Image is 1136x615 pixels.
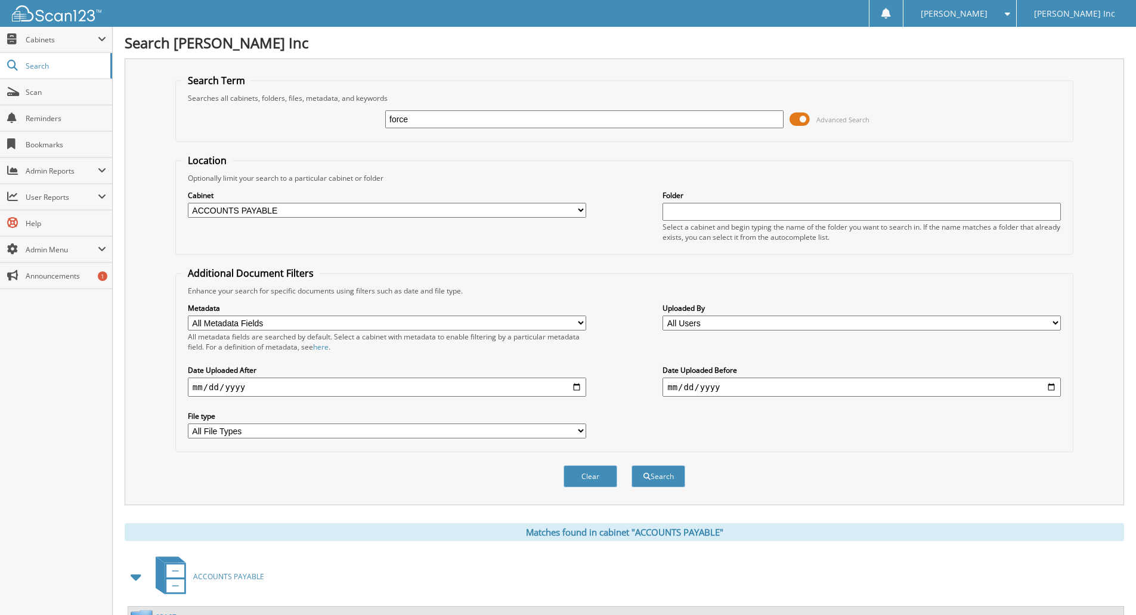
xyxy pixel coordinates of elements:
div: Searches all cabinets, folders, files, metadata, and keywords [182,93,1067,103]
div: All metadata fields are searched by default. Select a cabinet with metadata to enable filtering b... [188,332,586,352]
label: File type [188,411,586,421]
a: here [313,342,329,352]
span: Scan [26,87,106,97]
button: Search [632,465,685,487]
label: Date Uploaded After [188,365,586,375]
span: Admin Reports [26,166,98,176]
span: Cabinets [26,35,98,45]
span: Help [26,218,106,228]
img: scan123-logo-white.svg [12,5,101,21]
legend: Search Term [182,74,251,87]
label: Metadata [188,303,586,313]
label: Uploaded By [663,303,1061,313]
div: Matches found in cabinet "ACCOUNTS PAYABLE" [125,523,1124,541]
label: Folder [663,190,1061,200]
span: Admin Menu [26,245,98,255]
div: Optionally limit your search to a particular cabinet or folder [182,173,1067,183]
legend: Location [182,154,233,167]
span: Bookmarks [26,140,106,150]
span: User Reports [26,192,98,202]
h1: Search [PERSON_NAME] Inc [125,33,1124,52]
input: start [188,378,586,397]
button: Clear [564,465,617,487]
label: Cabinet [188,190,586,200]
span: ACCOUNTS PAYABLE [193,571,264,582]
span: [PERSON_NAME] [921,10,988,17]
span: Reminders [26,113,106,123]
label: Date Uploaded Before [663,365,1061,375]
a: ACCOUNTS PAYABLE [148,553,264,600]
div: 1 [98,271,107,281]
span: [PERSON_NAME] Inc [1034,10,1115,17]
input: end [663,378,1061,397]
span: Announcements [26,271,106,281]
div: Select a cabinet and begin typing the name of the folder you want to search in. If the name match... [663,222,1061,242]
span: Search [26,61,104,71]
div: Enhance your search for specific documents using filters such as date and file type. [182,286,1067,296]
legend: Additional Document Filters [182,267,320,280]
span: Advanced Search [816,115,869,124]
